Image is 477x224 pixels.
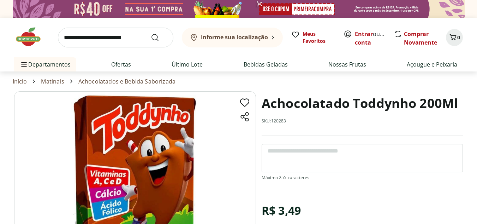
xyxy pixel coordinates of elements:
a: Bebidas Geladas [244,60,288,69]
a: Achocolatados e Bebida Saborizada [78,78,175,85]
a: Meus Favoritos [291,30,335,45]
div: R$ 3,49 [262,201,301,220]
a: Açougue e Peixaria [407,60,457,69]
span: Meus Favoritos [303,30,335,45]
a: Criar conta [355,30,394,46]
a: Último Lote [172,60,203,69]
span: 0 [457,34,460,41]
input: search [58,28,173,47]
span: ou [355,30,386,47]
button: Informe sua localização [182,28,283,47]
a: Entrar [355,30,373,38]
button: Submit Search [151,33,168,42]
p: SKU: 120283 [262,118,286,124]
button: Menu [20,56,28,73]
a: Matinais [41,78,64,85]
h1: Achocolatado Toddynho 200Ml [262,91,458,115]
a: Nossas Frutas [328,60,366,69]
a: Início [13,78,27,85]
button: Carrinho [446,29,463,46]
a: Comprar Novamente [404,30,437,46]
img: Hortifruti [14,26,49,47]
span: Departamentos [20,56,71,73]
b: Informe sua localização [201,33,268,41]
a: Ofertas [111,60,131,69]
